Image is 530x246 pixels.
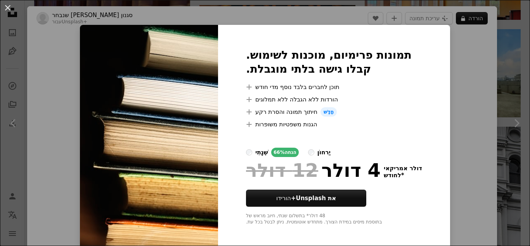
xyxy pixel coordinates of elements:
font: קבלו גישה בלתי מוגבלת. [246,63,371,75]
font: 4 דולר [321,159,381,181]
font: 12 דולר [246,159,318,181]
font: הנחה [285,150,296,155]
font: הגנות משפטיות משופרות [255,121,317,128]
font: את Unsplash+ [291,195,336,202]
font: חיתוך תמונה והסרת רקע [255,108,317,115]
input: שְׁנָתִי66%הנחה [246,149,252,155]
font: חָדָשׁ [324,109,334,115]
font: * בתשלום שנתי, חיוב מראש של [246,213,309,218]
font: בתוספת מיסים במידת הצורך. מתחדש אוטומטית. ניתן לבטל בכל עת. [246,219,382,225]
font: יַרחוֹן [317,149,331,156]
font: תוכן לחברים בלבד נוסף מדי חודש [255,84,339,91]
font: הורידו [276,195,291,202]
input: יַרחוֹן [308,149,314,155]
font: לחודש [384,172,401,179]
font: שְׁנָתִי [255,149,268,156]
font: תמונות פרימיום, מוכנות לשימוש. [246,49,412,61]
font: הורדות ללא הגבלה ללא תמלוגים [255,96,338,103]
font: 66% [274,150,285,155]
button: הורידואת Unsplash+ [246,190,366,207]
font: 48 דולר [309,213,326,218]
font: דולר אמריקאי [384,165,422,172]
